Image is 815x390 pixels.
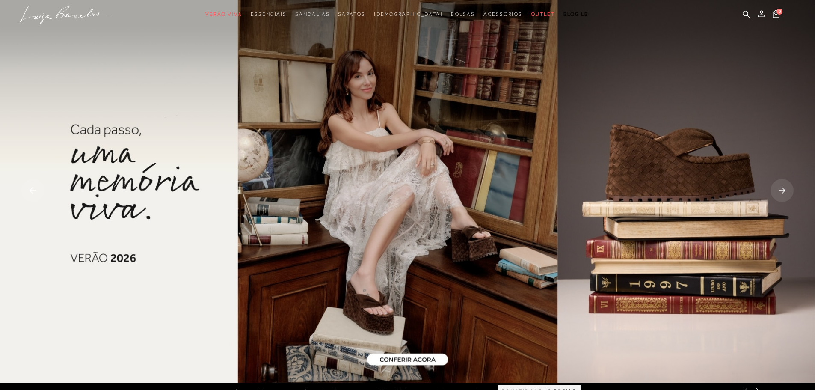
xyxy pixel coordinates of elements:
a: noSubCategoriesText [374,6,443,22]
span: Sapatos [338,11,365,17]
span: Sandálias [295,11,329,17]
span: Essenciais [251,11,287,17]
span: BLOG LB [563,11,588,17]
a: noSubCategoriesText [531,6,555,22]
a: noSubCategoriesText [295,6,329,22]
a: noSubCategoriesText [451,6,475,22]
button: 0 [770,9,782,21]
a: BLOG LB [563,6,588,22]
a: noSubCategoriesText [251,6,287,22]
span: [DEMOGRAPHIC_DATA] [374,11,443,17]
a: noSubCategoriesText [338,6,365,22]
a: noSubCategoriesText [483,6,522,22]
span: Bolsas [451,11,475,17]
span: Verão Viva [205,11,242,17]
span: Outlet [531,11,555,17]
span: Acessórios [483,11,522,17]
a: noSubCategoriesText [205,6,242,22]
span: 0 [776,9,782,15]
